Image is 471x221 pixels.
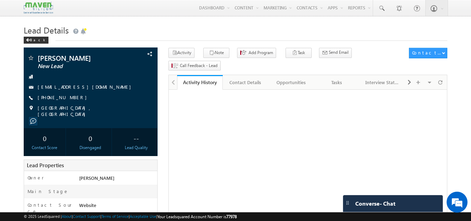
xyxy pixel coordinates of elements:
a: Tasks [314,75,360,90]
a: Contact Details [223,75,268,90]
span: Send Email [329,49,349,56]
div: 0 [71,132,110,145]
div: Interview Status [365,78,399,87]
div: -- [117,132,155,145]
div: Disengaged [71,145,110,151]
button: Task [286,48,312,58]
label: Main Stage [28,188,69,194]
a: Back [24,36,52,42]
span: Lead Properties [27,162,64,169]
div: Website [77,202,158,212]
div: Activity History [182,79,218,86]
button: Send Email [319,48,352,58]
span: Add Program [249,50,273,56]
div: Opportunities [274,78,308,87]
a: Interview Status [360,75,405,90]
a: Terms of Service [101,214,129,219]
img: Custom Logo [24,2,53,14]
label: Contact Source [28,202,73,214]
div: 0 [25,132,64,145]
span: Your Leadsquared Account Number is [157,214,237,219]
button: Add Program [237,48,276,58]
span: New Lead [38,63,120,70]
a: Activity History [177,75,223,90]
label: Owner [28,175,44,181]
button: Note [203,48,229,58]
span: Call Feedback - Lead [180,62,218,69]
span: [GEOGRAPHIC_DATA], [GEOGRAPHIC_DATA] [38,105,146,117]
div: Contact Actions [412,50,442,56]
a: Acceptable Use [130,214,156,219]
a: Contact Support [73,214,100,219]
span: 77978 [226,214,237,219]
span: [PHONE_NUMBER] [38,94,90,101]
a: About [62,214,72,219]
a: Opportunities [268,75,314,90]
img: carter-drag [345,200,350,206]
div: Contact Details [228,78,262,87]
span: [PERSON_NAME] [79,175,114,181]
a: [EMAIL_ADDRESS][DOMAIN_NAME] [38,84,135,90]
div: Contact Score [25,145,64,151]
span: [PERSON_NAME] [38,54,120,61]
button: Activity [168,48,195,58]
button: Call Feedback - Lead [168,61,221,71]
div: Back [24,37,48,44]
span: Converse - Chat [355,200,395,207]
button: Contact Actions [409,48,447,58]
span: Lead Details [24,24,69,36]
div: Tasks [320,78,354,87]
span: © 2025 LeadSquared | | | | | [24,213,237,220]
div: Lead Quality [117,145,155,151]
